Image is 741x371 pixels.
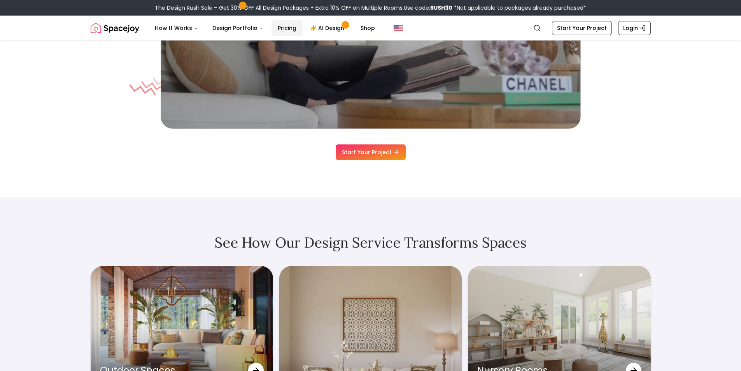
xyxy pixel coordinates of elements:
[149,20,381,36] nav: Main
[394,23,403,33] img: United States
[336,144,406,160] a: Start Your Project
[272,20,303,36] a: Pricing
[91,16,651,40] nav: Global
[91,20,139,36] img: Spacejoy Logo
[91,20,139,36] a: Spacejoy
[430,4,452,12] b: RUSH30
[91,235,651,250] h2: See How Our Design Service Transforms Spaces
[354,20,381,36] a: Shop
[618,21,651,35] a: Login
[452,4,586,12] span: *Not applicable to packages already purchased*
[206,20,270,36] button: Design Portfolio
[304,20,353,36] a: AI Design
[552,21,612,35] a: Start Your Project
[404,4,452,12] span: Use code:
[149,20,205,36] button: How It Works
[155,4,586,12] div: The Design Rush Sale – Get 30% OFF All Design Packages + Extra 10% OFF on Multiple Rooms.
